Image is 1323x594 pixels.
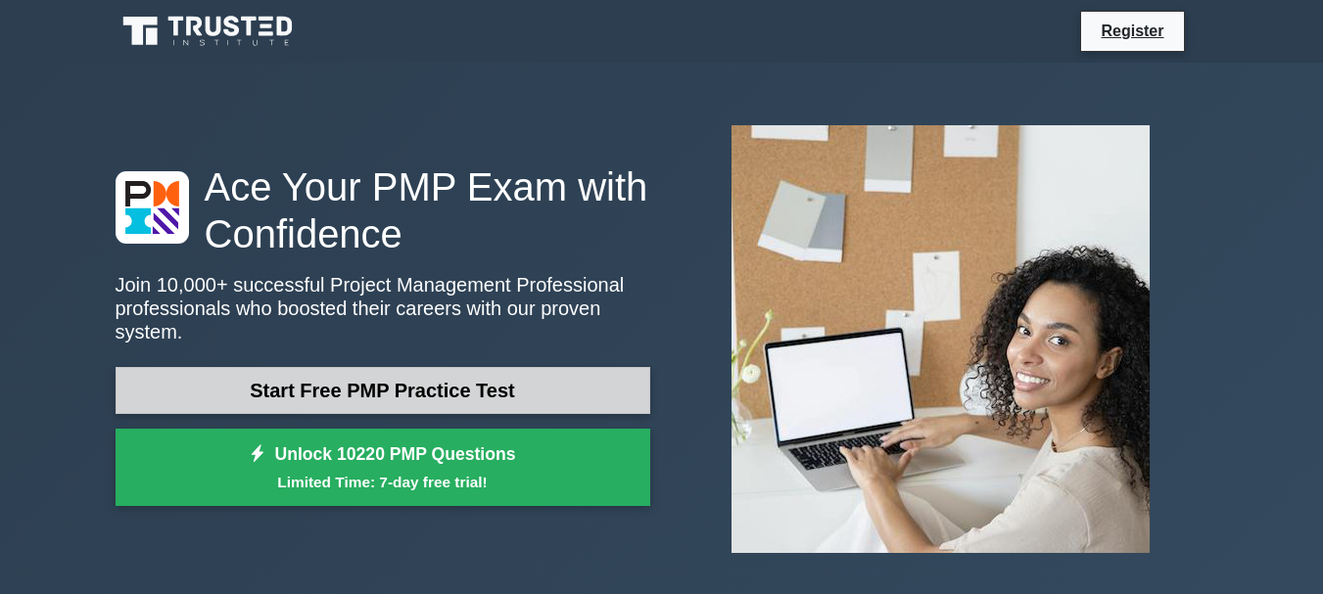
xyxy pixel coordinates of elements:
[116,429,650,507] a: Unlock 10220 PMP QuestionsLimited Time: 7-day free trial!
[116,367,650,414] a: Start Free PMP Practice Test
[116,163,650,257] h1: Ace Your PMP Exam with Confidence
[140,471,626,493] small: Limited Time: 7-day free trial!
[116,273,650,343] p: Join 10,000+ successful Project Management Professional professionals who boosted their careers w...
[1089,19,1175,43] a: Register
